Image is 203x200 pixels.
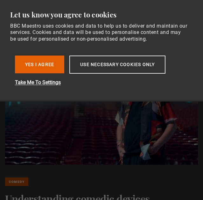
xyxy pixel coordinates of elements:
button: Use necessary cookies only [69,56,165,74]
div: Let us know you agree to cookies [10,10,188,19]
a: Comedy [5,177,28,186]
div: BBC Maestro uses cookies and data to help us to deliver and maintain our services. Cookies and da... [10,23,188,43]
button: Yes I Agree [15,56,64,73]
button: Take Me To Settings [15,79,188,86]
